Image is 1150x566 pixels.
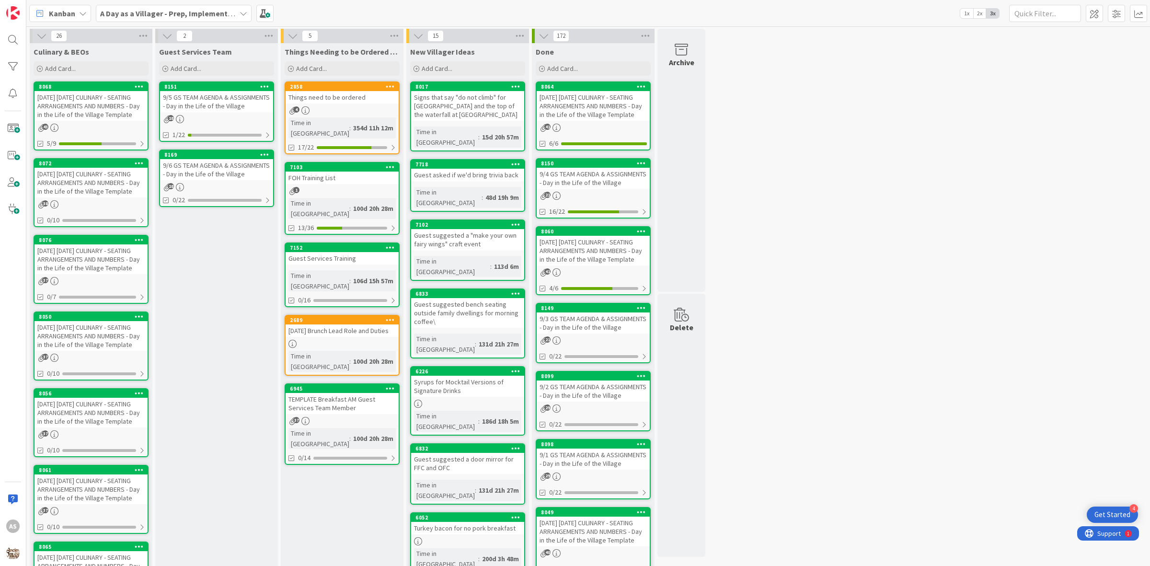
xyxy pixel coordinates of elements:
[34,236,148,274] div: 8076[DATE] [DATE] CULINARY - SEATING ARRANGEMENTS AND NUMBERS - Day in the Life of the Village Te...
[537,304,650,334] div: 81499/3 GS TEAM AGENDA & ASSIGNMENTS - Day in the Life of the Village
[286,316,399,337] div: 2689[DATE] Brunch Lead Role and Duties
[411,376,524,397] div: Syrups for Mocktail Versions of Signature Drinks
[476,485,521,496] div: 131d 21h 27m
[1087,507,1138,523] div: Open Get Started checklist, remaining modules: 4
[414,480,475,501] div: Time in [GEOGRAPHIC_DATA]
[541,83,650,90] div: 8064
[288,117,349,139] div: Time in [GEOGRAPHIC_DATA]
[536,371,651,431] a: 80999/2 GS TEAM AGENDA & ASSIGNMENTS - Day in the Life of the Village0/22
[537,168,650,189] div: 9/4 GS TEAM AGENDA & ASSIGNMENTS - Day in the Life of the Village
[42,354,48,360] span: 37
[34,312,148,351] div: 8050[DATE] [DATE] CULINARY - SEATING ARRANGEMENTS AND NUMBERS - Day in the Life of the Village Te...
[34,159,148,197] div: 8072[DATE] [DATE] CULINARY - SEATING ARRANGEMENTS AND NUMBERS - Day in the Life of the Village Te...
[414,187,482,208] div: Time in [GEOGRAPHIC_DATA]
[34,82,148,121] div: 8068[DATE] [DATE] CULINARY - SEATING ARRANGEMENTS AND NUMBERS - Day in the Life of the Village Te...
[414,127,478,148] div: Time in [GEOGRAPHIC_DATA]
[537,449,650,470] div: 9/1 GS TEAM AGENDA & ASSIGNMENTS - Day in the Life of the Village
[476,339,521,349] div: 131d 21h 27m
[414,256,490,277] div: Time in [GEOGRAPHIC_DATA]
[544,124,551,130] span: 41
[285,315,400,376] a: 2689[DATE] Brunch Lead Role and DutiesTime in [GEOGRAPHIC_DATA]:100d 20h 28m
[415,445,524,452] div: 6832
[415,514,524,521] div: 6052
[410,443,525,505] a: 6832Guest suggested a door mirror for FFC and OFCTime in [GEOGRAPHIC_DATA]:131d 21h 27m
[34,321,148,351] div: [DATE] [DATE] CULINARY - SEATING ARRANGEMENTS AND NUMBERS - Day in the Life of the Village Template
[6,520,20,533] div: AS
[549,419,562,429] span: 0/22
[164,151,273,158] div: 8169
[34,474,148,504] div: [DATE] [DATE] CULINARY - SEATING ARRANGEMENTS AND NUMBERS - Day in the Life of the Village Template
[47,215,59,225] span: 0/10
[42,507,48,513] span: 37
[411,91,524,121] div: Signs that say "do not climb" for [GEOGRAPHIC_DATA] and the top of the waterfall at [GEOGRAPHIC_D...
[34,312,148,321] div: 8050
[286,384,399,414] div: 6945TEMPLATE Breakfast AM Guest Services Team Member
[42,124,48,130] span: 43
[285,47,400,57] span: Things Needing to be Ordered - PUT IN CARD, Don't make new card
[288,351,349,372] div: Time in [GEOGRAPHIC_DATA]
[411,220,524,229] div: 7102
[34,389,148,427] div: 8056[DATE] [DATE] CULINARY - SEATING ARRANGEMENTS AND NUMBERS - Day in the Life of the Village Te...
[286,393,399,414] div: TEMPLATE Breakfast AM Guest Services Team Member
[285,162,400,235] a: 7103FOH Training ListTime in [GEOGRAPHIC_DATA]:100d 20h 28m13/36
[160,150,273,180] div: 81699/6 GS TEAM AGENDA & ASSIGNMENTS - Day in the Life of the Village
[544,473,551,479] span: 29
[478,132,480,142] span: :
[298,142,314,152] span: 17/22
[411,453,524,474] div: Guest suggested a door mirror for FFC and OFC
[288,428,349,449] div: Time in [GEOGRAPHIC_DATA]
[553,30,569,42] span: 172
[34,82,148,91] div: 8068
[537,440,650,449] div: 8098
[290,244,399,251] div: 7152
[302,30,318,42] span: 5
[537,227,650,236] div: 8060
[172,130,185,140] span: 1/22
[351,203,396,214] div: 100d 20h 28m
[47,445,59,455] span: 0/10
[160,82,273,112] div: 81519/5 GS TEAM AGENDA & ASSIGNMENTS - Day in the Life of the Village
[34,244,148,274] div: [DATE] [DATE] CULINARY - SEATING ARRANGEMENTS AND NUMBERS - Day in the Life of the Village Template
[286,243,399,252] div: 7152
[422,64,452,73] span: Add Card...
[541,160,650,167] div: 8150
[285,81,400,154] a: 2858Things need to be orderedTime in [GEOGRAPHIC_DATA]:354d 11h 12m17/22
[34,47,89,57] span: Culinary & BEOs
[410,289,525,358] a: 6833Guest suggested bench seating outside family dwellings for morning coffee\Time in [GEOGRAPHIC...
[34,81,149,150] a: 8068[DATE] [DATE] CULINARY - SEATING ARRANGEMENTS AND NUMBERS - Day in the Life of the Village Te...
[293,417,299,423] span: 37
[290,385,399,392] div: 6945
[39,83,148,90] div: 8068
[285,383,400,465] a: 6945TEMPLATE Breakfast AM Guest Services Team MemberTime in [GEOGRAPHIC_DATA]:100d 20h 28m0/14
[51,30,67,42] span: 26
[537,440,650,470] div: 80989/1 GS TEAM AGENDA & ASSIGNMENTS - Day in the Life of the Village
[541,441,650,448] div: 8098
[986,9,999,18] span: 3x
[415,368,524,375] div: 6226
[482,192,483,203] span: :
[34,168,148,197] div: [DATE] [DATE] CULINARY - SEATING ARRANGEMENTS AND NUMBERS - Day in the Life of the Village Template
[541,305,650,312] div: 8149
[171,64,201,73] span: Add Card...
[669,57,694,68] div: Archive
[290,164,399,171] div: 7103
[547,64,578,73] span: Add Card...
[480,554,521,564] div: 200d 3h 48m
[415,83,524,90] div: 8017
[50,4,52,12] div: 1
[536,158,651,219] a: 81509/4 GS TEAM AGENDA & ASSIGNMENTS - Day in the Life of the Village16/22
[293,187,299,193] span: 1
[544,192,551,198] span: 21
[411,289,524,328] div: 6833Guest suggested bench seating outside family dwellings for morning coffee\
[411,160,524,169] div: 7718
[410,159,525,212] a: 7718Guest asked if we'd bring trivia backTime in [GEOGRAPHIC_DATA]:48d 19h 9m
[536,226,651,295] a: 8060[DATE] [DATE] CULINARY - SEATING ARRANGEMENTS AND NUMBERS - Day in the Life of the Village Te...
[164,83,273,90] div: 8151
[285,243,400,307] a: 7152Guest Services TrainingTime in [GEOGRAPHIC_DATA]:106d 15h 57m0/16
[411,289,524,298] div: 6833
[20,1,44,13] span: Support
[34,159,148,168] div: 8072
[286,384,399,393] div: 6945
[172,195,185,205] span: 0/22
[286,82,399,104] div: 2858Things need to be ordered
